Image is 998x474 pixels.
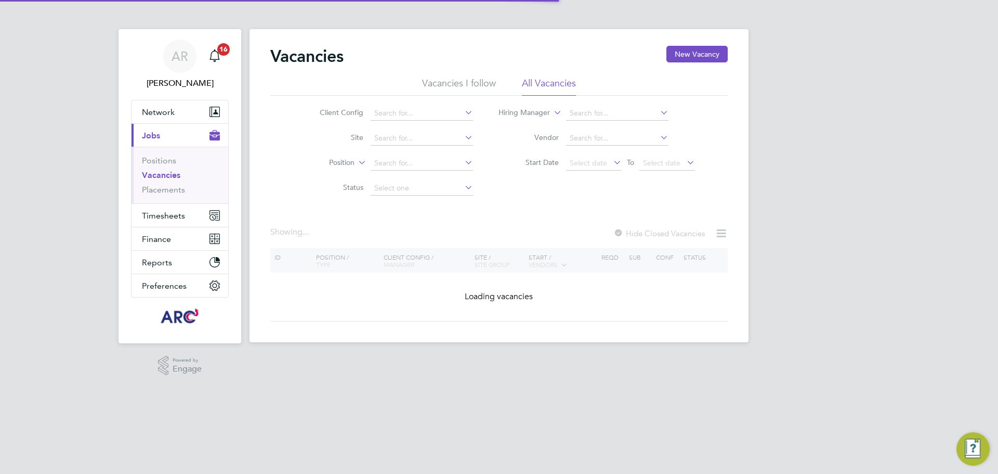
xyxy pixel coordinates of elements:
[304,133,363,142] label: Site
[304,108,363,117] label: Client Config
[142,234,171,244] span: Finance
[522,77,576,96] li: All Vacancies
[371,181,473,196] input: Select one
[131,40,229,89] a: AR[PERSON_NAME]
[371,106,473,121] input: Search for...
[643,158,680,168] span: Select date
[303,227,309,237] span: ...
[270,46,344,67] h2: Vacancies
[142,131,160,140] span: Jobs
[295,158,354,168] label: Position
[371,131,473,146] input: Search for...
[142,211,185,221] span: Timesheets
[624,156,637,169] span: To
[371,156,473,171] input: Search for...
[142,170,180,180] a: Vacancies
[613,228,705,238] label: Hide Closed Vacancies
[132,204,228,227] button: Timesheets
[142,156,176,165] a: Positions
[142,258,172,267] span: Reports
[204,40,225,73] a: 16
[566,131,668,146] input: Search for...
[666,46,728,62] button: New Vacancy
[142,107,175,117] span: Network
[132,100,228,123] button: Network
[158,356,202,376] a: Powered byEngage
[566,106,668,121] input: Search for...
[132,124,228,147] button: Jobs
[173,356,202,365] span: Powered by
[132,227,228,250] button: Finance
[422,77,496,96] li: Vacancies I follow
[570,158,607,168] span: Select date
[270,227,311,238] div: Showing
[956,432,990,466] button: Engage Resource Center
[119,29,241,343] nav: Main navigation
[499,158,559,167] label: Start Date
[131,77,229,89] span: Abbie Ross
[217,43,230,56] span: 16
[132,274,228,297] button: Preferences
[173,365,202,374] span: Engage
[304,183,363,192] label: Status
[159,308,201,325] img: arcgroup-logo-retina.png
[132,251,228,274] button: Reports
[490,108,550,118] label: Hiring Manager
[499,133,559,142] label: Vendor
[131,308,229,325] a: Go to home page
[172,49,188,63] span: AR
[132,147,228,203] div: Jobs
[142,281,187,291] span: Preferences
[142,185,185,195] a: Placements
